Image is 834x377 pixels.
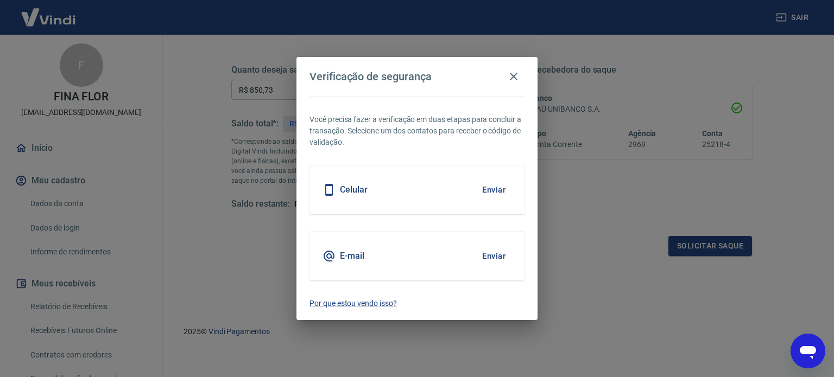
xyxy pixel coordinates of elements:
button: Enviar [476,245,511,267]
p: Você precisa fazer a verificação em duas etapas para concluir a transação. Selecione um dos conta... [309,114,525,148]
h4: Verificação de segurança [309,70,432,83]
h5: Celular [340,184,368,195]
button: Enviar [476,178,511,201]
h5: E-mail [340,251,364,261]
iframe: Botão para abrir a janela de mensagens [791,334,825,368]
a: Por que estou vendo isso? [309,298,525,309]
